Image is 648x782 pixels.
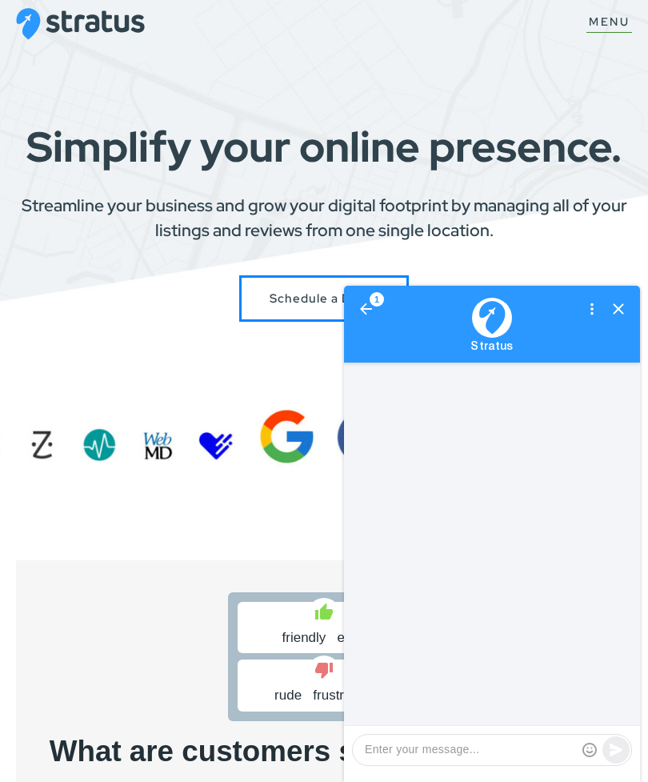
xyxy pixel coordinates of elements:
[16,126,632,169] h1: Simplify your online presence.
[16,8,145,40] img: Stratus
[250,686,398,705] span: rude frustrating
[340,282,648,782] iframe: HelpCrunch
[48,734,600,769] h2: What are customers saying about you?
[282,628,366,648] span: friendly easy
[586,15,632,33] button: Show Menu
[239,275,409,323] a: Schedule a Stratus Demo with Us
[16,193,632,243] p: Streamline your business and grow your digital footprint by managing all of your listings and rev...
